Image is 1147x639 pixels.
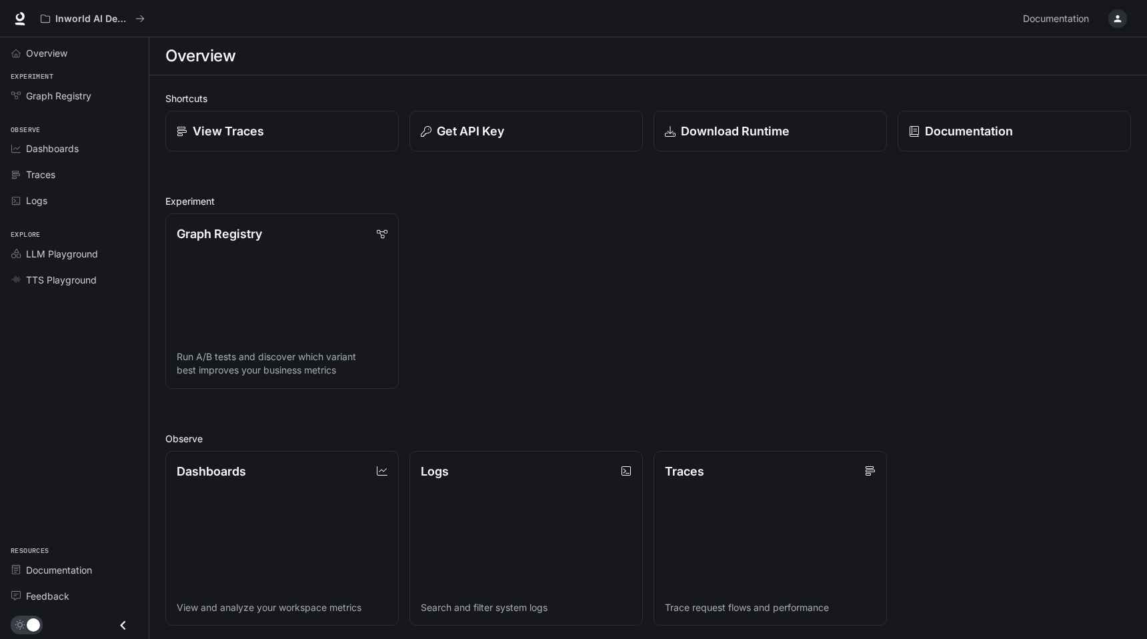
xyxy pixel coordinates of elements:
p: Download Runtime [681,122,790,140]
h2: Shortcuts [165,91,1131,105]
p: Get API Key [437,122,504,140]
span: Traces [26,167,55,181]
a: Overview [5,41,143,65]
a: Feedback [5,584,143,608]
p: Dashboards [177,462,246,480]
a: Traces [5,163,143,186]
span: Logs [26,193,47,207]
p: View Traces [193,122,264,140]
p: View and analyze your workspace metrics [177,601,387,614]
p: Documentation [925,122,1013,140]
a: Documentation [5,558,143,582]
span: Dashboards [26,141,79,155]
h1: Overview [165,43,235,69]
a: Graph Registry [5,84,143,107]
a: Download Runtime [654,111,887,151]
span: Dark mode toggle [27,617,40,632]
a: Dashboards [5,137,143,160]
a: Logs [5,189,143,212]
button: All workspaces [35,5,151,32]
a: LogsSearch and filter system logs [409,451,643,626]
span: Documentation [1023,11,1089,27]
span: Documentation [26,563,92,577]
a: TTS Playground [5,268,143,291]
h2: Experiment [165,194,1131,208]
span: LLM Playground [26,247,98,261]
a: LLM Playground [5,242,143,265]
h2: Observe [165,432,1131,446]
a: View Traces [165,111,399,151]
span: Feedback [26,589,69,603]
span: Graph Registry [26,89,91,103]
p: Inworld AI Demos [55,13,130,25]
a: DashboardsView and analyze your workspace metrics [165,451,399,626]
a: Documentation [898,111,1131,151]
p: Logs [421,462,449,480]
p: Graph Registry [177,225,262,243]
a: Documentation [1018,5,1099,32]
span: TTS Playground [26,273,97,287]
span: Overview [26,46,67,60]
button: Get API Key [409,111,643,151]
p: Trace request flows and performance [665,601,876,614]
p: Search and filter system logs [421,601,632,614]
p: Traces [665,462,704,480]
a: TracesTrace request flows and performance [654,451,887,626]
button: Close drawer [108,612,138,639]
a: Graph RegistryRun A/B tests and discover which variant best improves your business metrics [165,213,399,389]
p: Run A/B tests and discover which variant best improves your business metrics [177,350,387,377]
